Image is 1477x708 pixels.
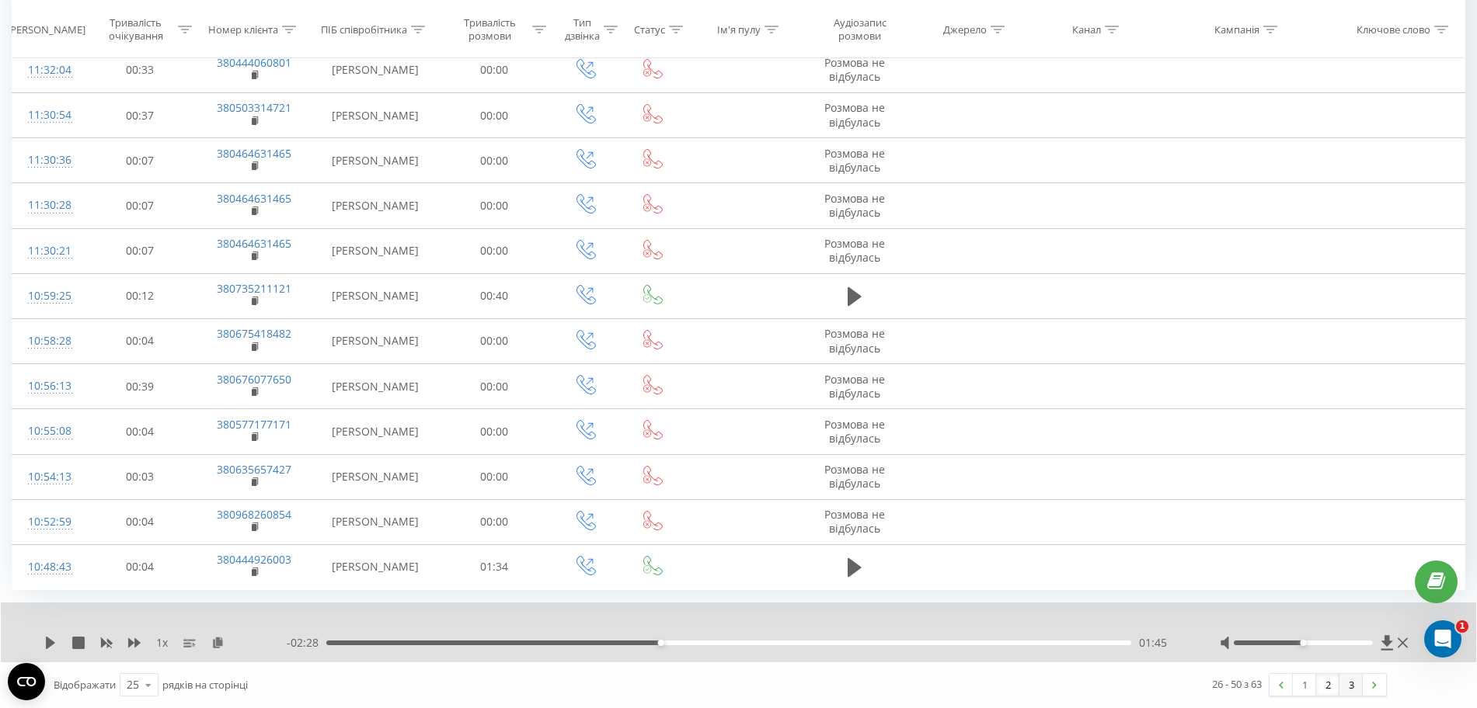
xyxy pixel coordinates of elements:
[28,462,68,492] div: 10:54:13
[312,273,438,318] td: [PERSON_NAME]
[1339,674,1363,696] a: 3
[84,454,196,499] td: 00:03
[28,552,68,582] div: 10:48:43
[217,281,291,296] a: 380735211121
[815,16,905,43] div: Аудіозапис розмови
[634,23,665,36] div: Статус
[312,318,438,363] td: [PERSON_NAME]
[824,100,885,129] span: Розмова не відбулась
[23,365,288,394] div: AI. Загальна інформація та вартість
[31,137,280,189] p: Чим вам допомогти?
[1293,674,1316,696] a: 1
[312,93,438,138] td: [PERSON_NAME]
[438,364,550,409] td: 00:00
[32,326,260,359] div: API Ringostat. API-запит з'єднання 2х номерів
[28,507,68,537] div: 10:52:59
[208,23,278,36] div: Номер клієнта
[196,25,227,56] img: Profile image for Valerii
[824,326,885,355] span: Розмова не відбулась
[824,507,885,536] span: Розмова не відбулась
[156,635,168,651] span: 1 x
[1357,23,1430,36] div: Ключове слово
[54,678,116,692] span: Відображати
[1139,635,1167,651] span: 01:45
[127,677,139,692] div: 25
[438,454,550,499] td: 00:00
[32,222,260,238] div: Напишіть нам повідомлення
[32,400,260,416] div: Інтеграція з KeyCRM
[438,228,550,273] td: 00:00
[824,462,885,491] span: Розмова не відбулась
[84,138,196,183] td: 00:07
[1301,640,1307,646] div: Accessibility label
[438,409,550,454] td: 00:00
[452,16,528,43] div: Тривалість розмови
[84,183,196,228] td: 00:07
[84,47,196,92] td: 00:33
[217,507,291,522] a: 380968260854
[217,146,291,161] a: 380464631465
[217,100,291,115] a: 380503314721
[162,678,248,692] span: рядків на сторінці
[438,93,550,138] td: 00:00
[321,23,407,36] div: ПІБ співробітника
[23,394,288,422] div: Інтеграція з KeyCRM
[31,29,135,54] img: logo
[28,55,68,85] div: 11:32:04
[28,416,68,446] div: 10:55:08
[115,523,196,534] span: Повідомлення
[438,318,550,363] td: 00:00
[32,238,260,255] div: Зазвичай ми відповідаємо за хвилину
[312,409,438,454] td: [PERSON_NAME]
[28,100,68,130] div: 11:30:54
[312,138,438,183] td: [PERSON_NAME]
[824,372,885,401] span: Розмова не відбулась
[7,23,85,36] div: [PERSON_NAME]
[1316,674,1339,696] a: 2
[26,523,77,534] span: Головна
[438,183,550,228] td: 00:00
[28,145,68,175] div: 11:30:36
[312,183,438,228] td: [PERSON_NAME]
[23,283,288,314] button: Пошук в статтях
[84,318,196,363] td: 00:04
[438,544,550,589] td: 01:34
[28,326,68,356] div: 10:58:28
[217,326,291,341] a: 380675418482
[824,191,885,220] span: Розмова не відбулась
[824,236,885,265] span: Розмова не відбулась
[217,372,291,387] a: 380676077650
[28,371,68,401] div: 10:56:13
[84,409,196,454] td: 00:04
[438,47,550,92] td: 00:00
[31,110,280,137] p: Вiтаю 👋
[32,429,260,461] div: Огляд функціоналу програми Ringostat Smart Phone
[1456,620,1468,633] span: 1
[217,462,291,477] a: 380635657427
[312,499,438,544] td: [PERSON_NAME]
[23,320,288,365] div: API Ringostat. API-запит з'єднання 2х номерів
[312,228,438,273] td: [PERSON_NAME]
[84,273,196,318] td: 00:12
[84,544,196,589] td: 00:04
[312,364,438,409] td: [PERSON_NAME]
[438,138,550,183] td: 00:00
[32,371,260,387] div: AI. Загальна інформація та вартість
[225,25,256,56] img: Profile image for Daniil
[23,422,288,467] div: Огляд функціоналу програми Ringostat Smart Phone
[717,23,761,36] div: Ім'я пулу
[84,93,196,138] td: 00:37
[1214,23,1259,36] div: Кампанія
[438,499,550,544] td: 00:00
[207,484,311,547] button: Допомога
[166,25,197,56] img: Profile image for Vladyslav
[98,16,174,43] div: Тривалість очікування
[28,236,68,266] div: 11:30:21
[217,236,291,251] a: 380464631465
[84,228,196,273] td: 00:07
[28,281,68,311] div: 10:59:25
[267,25,295,53] div: Закрити
[312,454,438,499] td: [PERSON_NAME]
[32,290,136,307] span: Пошук в статтях
[1072,23,1101,36] div: Канал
